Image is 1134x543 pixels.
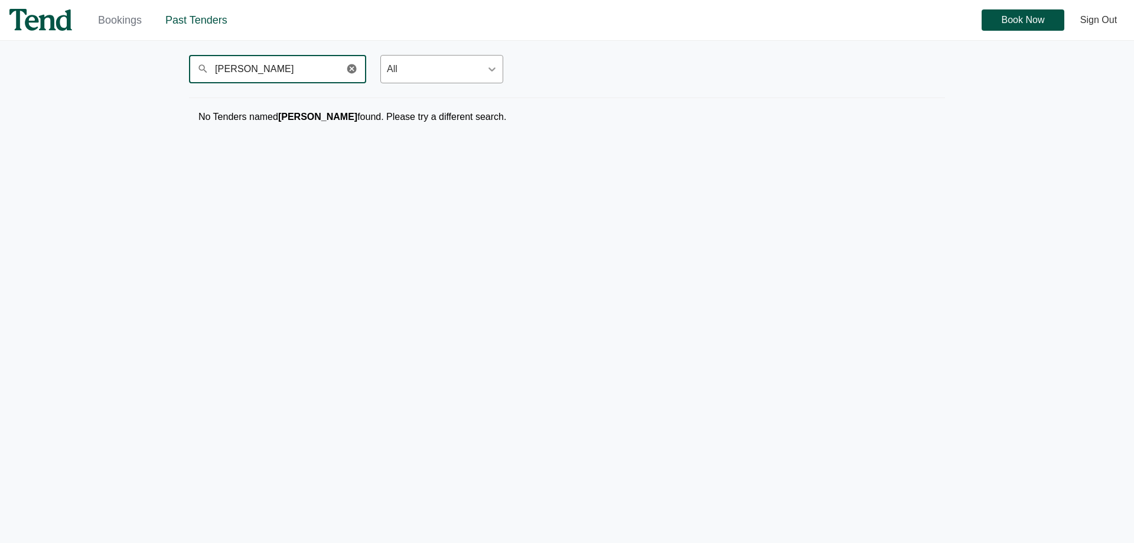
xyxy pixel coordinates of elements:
[9,9,72,31] img: tend-logo.4d3a83578fb939362e0a58f12f1af3e6.svg
[278,112,357,122] b: [PERSON_NAME]
[165,14,227,26] a: Past Tenders
[346,63,357,73] i: cancel
[982,9,1064,31] button: Book Now
[387,62,397,76] div: All
[98,14,142,26] a: Bookings
[1073,9,1125,31] button: Sign Out
[189,98,945,136] div: No Tenders named found. Please try a different search.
